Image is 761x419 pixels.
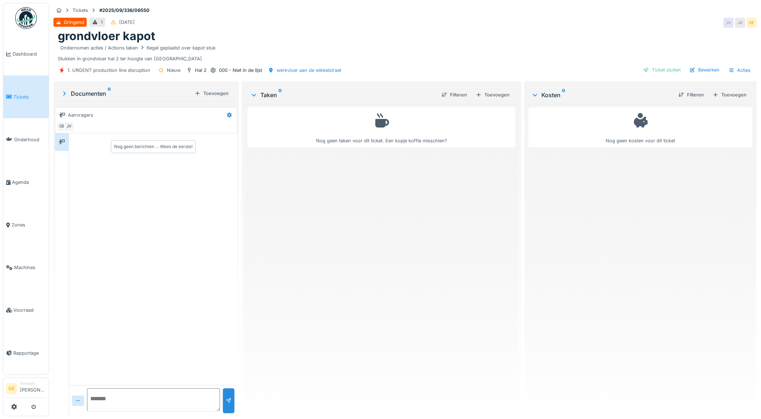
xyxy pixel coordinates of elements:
div: Dringend [64,19,84,26]
div: Nog geen kosten voor dit ticket [533,111,748,144]
div: werkvloer aan de wikkelstraat [277,67,341,74]
div: Manager [20,381,46,386]
a: GE Manager[PERSON_NAME] [6,381,46,398]
div: 1. URGENT production line disruption [68,67,150,74]
h1: grondvloer kapot [58,29,155,43]
div: JV [735,18,745,28]
div: Documenten [61,89,192,98]
li: [PERSON_NAME] [20,381,46,396]
div: Ondernomen acties / Actions taken Kegel geplaatst over kapot stuk [60,44,216,51]
div: Tickets [73,7,88,14]
a: Tickets [3,75,49,118]
span: Dashboard [13,51,46,57]
span: Onderhoud [14,136,46,143]
a: Dashboard [3,33,49,75]
sup: 0 [278,91,282,99]
span: Agenda [12,179,46,186]
a: Zones [3,204,49,246]
sup: 0 [108,89,111,98]
div: Nog geen berichten … Wees de eerste! [114,143,193,150]
sup: 0 [562,91,565,99]
div: Hal 2 [195,67,207,74]
strong: #2025/09/336/06550 [96,7,152,14]
div: Toevoegen [710,90,749,100]
div: Toevoegen [473,90,513,100]
a: Agenda [3,161,49,203]
div: Nog geen taken voor dit ticket. Een kopje koffie misschien? [252,111,511,144]
span: Rapportage [13,350,46,357]
div: 1 [101,19,103,26]
a: Voorraad [3,289,49,332]
div: JV [723,18,734,28]
div: Toevoegen [192,88,232,98]
a: Onderhoud [3,118,49,161]
a: Machines [3,246,49,289]
span: Tickets [13,94,46,100]
div: [DATE] [119,19,135,26]
a: Rapportage [3,332,49,374]
div: 000 - Niet in de lijst [219,67,262,74]
span: Zones [12,221,46,228]
div: JV [64,121,74,131]
div: Filteren [438,90,470,100]
div: Nieuw [167,67,181,74]
div: Acties [725,65,754,75]
div: Aanvragers [68,112,93,118]
div: GE [747,18,757,28]
div: Bewerken [687,65,722,75]
div: Ticket sluiten [640,65,684,75]
div: GE [57,121,67,131]
li: GE [6,383,17,394]
div: Filteren [675,90,707,100]
span: Voorraad [13,307,46,314]
div: Taken [250,91,436,99]
div: Stukken in grondvloer hal 2 ter hoogte van [GEOGRAPHIC_DATA] [58,43,752,62]
div: Kosten [531,91,673,99]
span: Machines [14,264,46,271]
img: Badge_color-CXgf-gQk.svg [15,7,37,29]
